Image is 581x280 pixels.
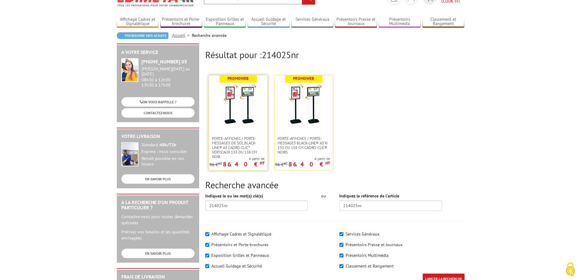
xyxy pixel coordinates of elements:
[293,76,314,81] b: Promoweb
[160,142,176,147] strong: 48h/72h
[275,162,288,167] p: 96 €
[205,232,209,236] input: Affichage Cadres et Signalétique
[339,264,343,268] input: Classement et Rangement
[218,161,222,165] sup: HT
[339,253,343,257] input: Présentoirs Multimédia
[117,17,159,27] a: Affichage Cadres et Signalétique
[223,162,264,166] p: 86.40 €
[205,180,464,190] h2: Recherche avancée
[205,264,209,268] input: Accueil Guidage et Sécurité
[218,84,258,124] img: Porte-affiches / Porte-messages de sol Black-Line® A3 Cadro-Clic° Verticaux 133 ou 158 cm noir
[346,263,394,269] label: Classement et Rangement
[121,229,195,241] p: Précisez vos besoins et les quantités envisagées
[278,136,330,154] span: Porte-affiches / Porte-messages Black-Line® A3 H 133 ou 158 cm Cadro-Clic® noirs
[211,253,269,258] label: Exposition Grilles et Panneaux
[422,17,464,27] a: Classement et Rangement
[284,161,288,165] sup: HT
[210,156,264,161] span: A partir de
[121,97,195,107] a: ON VOUS RAPPELLE ?
[172,33,192,38] a: Accueil
[117,32,168,39] a: Poursuivre mes achats
[205,50,464,60] h2: Résultat pour :
[211,231,271,237] label: Affichage Cadres et Signalétique
[339,243,343,247] input: Présentoirs Presse et Journaux
[339,232,343,236] input: Services Généraux
[205,253,209,257] input: Exposition Grilles et Panneaux
[289,162,330,166] p: 86.40 €
[192,32,227,38] li: Recherche avancée
[205,243,209,247] input: Présentoirs et Porte-brochures
[260,161,264,166] sup: HT
[339,193,399,199] label: Indiquez la référence de l'article
[211,242,268,247] label: Présentoirs et Porte-brochures
[228,76,249,81] b: Promoweb
[210,162,222,167] p: 96 €
[284,84,324,124] img: Porte-affiches / Porte-messages Black-Line® A3 H 133 ou 158 cm Cadro-Clic® noirs
[160,17,203,27] a: Présentoirs et Porte-brochures
[204,17,246,27] a: Exposition Grilles et Panneaux
[142,66,195,77] div: [PERSON_NAME][DATE] au [DATE]
[121,134,195,139] h2: Votre livraison
[121,214,195,226] p: Contactez-nous pour toutes demandes spéciales
[291,17,333,27] a: Services Généraux
[142,66,195,87] div: 08h30 à 12h30 13h30 à 17h30
[211,263,262,269] label: Accueil Guidage et Sécurité
[560,259,581,280] button: Cookies (fenêtre modale)
[346,242,403,247] label: Présentoirs Presse et Journaux
[121,174,195,184] a: EN SAVOIR PLUS
[142,58,187,65] strong: [PHONE_NUMBER] 03
[121,58,138,82] img: widget-service.jpg
[121,50,195,55] h2: A votre service
[121,249,195,258] a: EN SAVOIR PLUS
[205,193,263,199] label: Indiquez le ou les mot(s) clé(s)
[317,193,330,199] div: ou
[142,142,195,148] div: Standard :
[142,156,195,167] div: Retrait possible en nos locaux
[121,108,195,118] a: CONTACTEZ-NOUS
[346,231,379,237] label: Services Généraux
[335,17,377,27] a: Présentoirs Presse et Journaux
[262,49,299,61] span: 214025nr
[379,17,421,27] a: Présentoirs Multimédia
[346,253,389,258] label: Présentoirs Multimédia
[275,156,330,161] span: A partir de
[121,274,195,280] h2: Frais de Livraison
[121,142,138,166] img: widget-livraison.jpg
[121,200,195,211] h2: A la recherche d'un produit particulier ?
[209,136,267,159] a: Porte-affiches / Porte-messages de sol Black-Line® A3 Cadro-Clic° Verticaux 133 ou 158 cm noir
[325,161,330,166] sup: HT
[212,136,264,159] span: Porte-affiches / Porte-messages de sol Black-Line® A3 Cadro-Clic° Verticaux 133 ou 158 cm noir
[274,136,333,154] a: Porte-affiches / Porte-messages Black-Line® A3 H 133 ou 158 cm Cadro-Clic® noirs
[563,262,578,277] img: Cookies (fenêtre modale)
[248,17,290,27] a: Accueil Guidage et Sécurité
[142,149,195,154] div: Express : nous consulter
